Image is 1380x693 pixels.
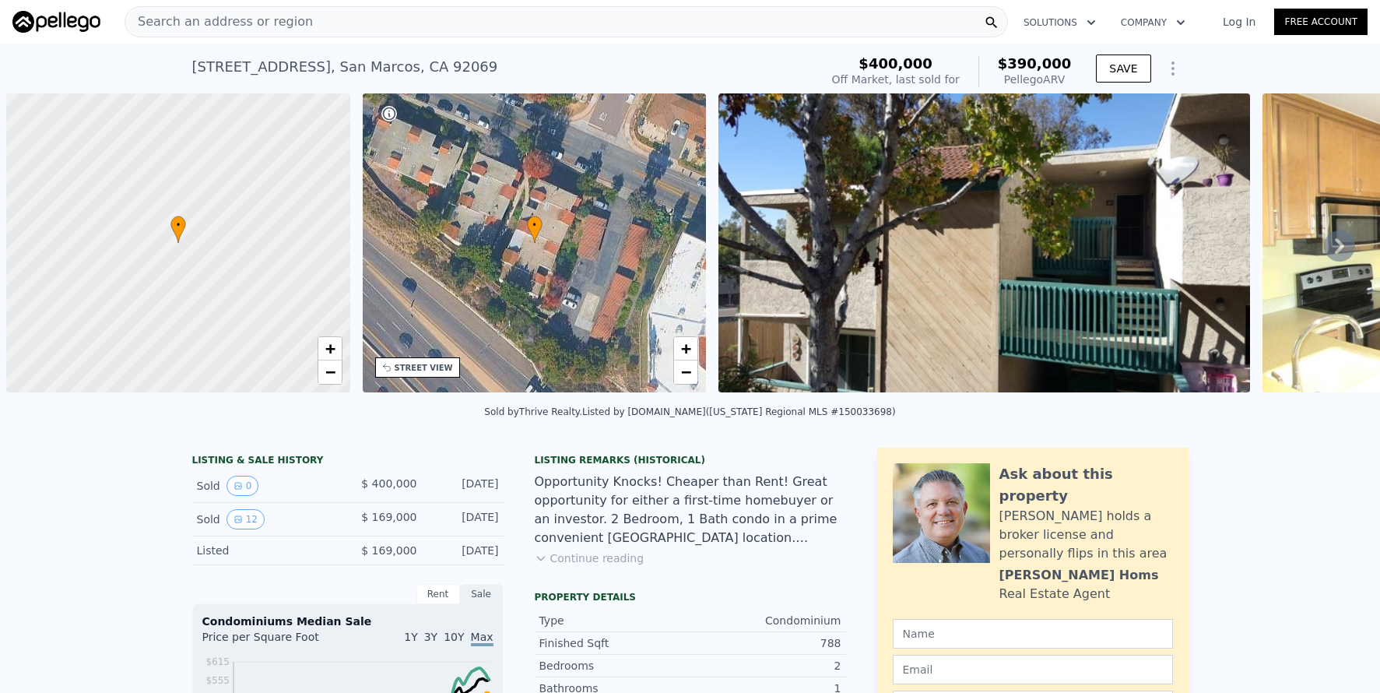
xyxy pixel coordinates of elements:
[999,507,1173,563] div: [PERSON_NAME] holds a broker license and personally flips in this area
[539,658,690,674] div: Bedrooms
[893,619,1173,649] input: Name
[674,361,697,384] a: Zoom out
[690,635,841,651] div: 788
[1157,53,1189,84] button: Show Options
[361,544,416,557] span: $ 169,000
[690,613,841,628] div: Condominium
[192,454,504,470] div: LISTING & SALE HISTORY
[361,477,416,490] span: $ 400,000
[999,585,1111,603] div: Real Estate Agent
[484,406,582,417] div: Sold by Thrive Realty .
[430,543,499,558] div: [DATE]
[1204,14,1274,30] a: Log In
[416,584,460,604] div: Rent
[832,72,960,87] div: Off Market, last sold for
[535,473,846,547] div: Opportunity Knocks! Cheaper than Rent! Great opportunity for either a first-time homebuyer or an ...
[527,218,543,232] span: •
[460,584,504,604] div: Sale
[205,675,230,686] tspan: $555
[998,55,1072,72] span: $390,000
[674,337,697,361] a: Zoom in
[226,509,265,529] button: View historical data
[197,476,335,496] div: Sold
[202,614,493,629] div: Condominiums Median Sale
[125,12,313,31] span: Search an address or region
[325,362,335,382] span: −
[527,216,543,243] div: •
[404,631,417,643] span: 1Y
[361,511,416,523] span: $ 169,000
[582,406,896,417] div: Listed by [DOMAIN_NAME] ([US_STATE] Regional MLS #150033698)
[535,454,846,466] div: Listing Remarks (Historical)
[535,591,846,603] div: Property details
[999,566,1159,585] div: [PERSON_NAME] Homs
[718,93,1250,392] img: Sale: 161634106 Parcel: 22957924
[690,658,841,674] div: 2
[444,631,464,643] span: 10Y
[170,218,186,232] span: •
[192,56,498,78] div: [STREET_ADDRESS] , San Marcos , CA 92069
[998,72,1072,87] div: Pellego ARV
[12,11,100,33] img: Pellego
[424,631,437,643] span: 3Y
[226,476,259,496] button: View historical data
[999,463,1173,507] div: Ask about this property
[471,631,493,646] span: Max
[430,509,499,529] div: [DATE]
[318,337,342,361] a: Zoom in
[893,655,1173,684] input: Email
[197,543,335,558] div: Listed
[1011,9,1108,37] button: Solutions
[202,629,348,654] div: Price per Square Foot
[1274,9,1368,35] a: Free Account
[395,362,453,374] div: STREET VIEW
[1108,9,1198,37] button: Company
[205,656,230,667] tspan: $615
[859,55,932,72] span: $400,000
[430,476,499,496] div: [DATE]
[539,635,690,651] div: Finished Sqft
[681,362,691,382] span: −
[535,551,644,566] button: Continue reading
[1096,55,1150,83] button: SAVE
[318,361,342,384] a: Zoom out
[681,339,691,358] span: +
[170,216,186,243] div: •
[325,339,335,358] span: +
[539,613,690,628] div: Type
[197,509,335,529] div: Sold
